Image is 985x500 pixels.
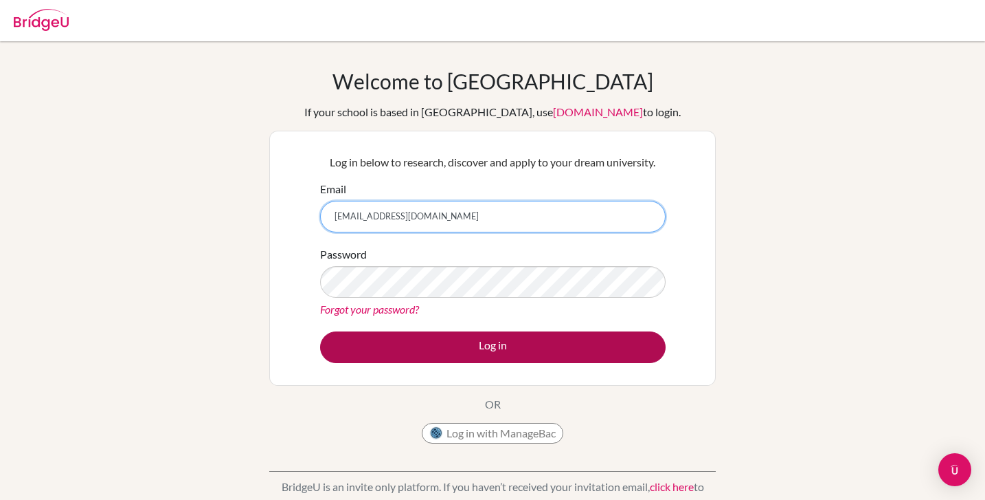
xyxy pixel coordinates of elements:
[320,331,666,363] button: Log in
[304,104,681,120] div: If your school is based in [GEOGRAPHIC_DATA], use to login.
[485,396,501,413] p: OR
[938,453,971,486] div: Open Intercom Messenger
[553,105,643,118] a: [DOMAIN_NAME]
[422,423,563,444] button: Log in with ManageBac
[320,303,419,316] a: Forgot your password?
[650,480,694,493] a: click here
[320,181,346,197] label: Email
[332,69,653,94] h1: Welcome to [GEOGRAPHIC_DATA]
[320,246,367,263] label: Password
[14,9,69,31] img: Bridge-U
[320,154,666,171] p: Log in below to research, discover and apply to your dream university.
